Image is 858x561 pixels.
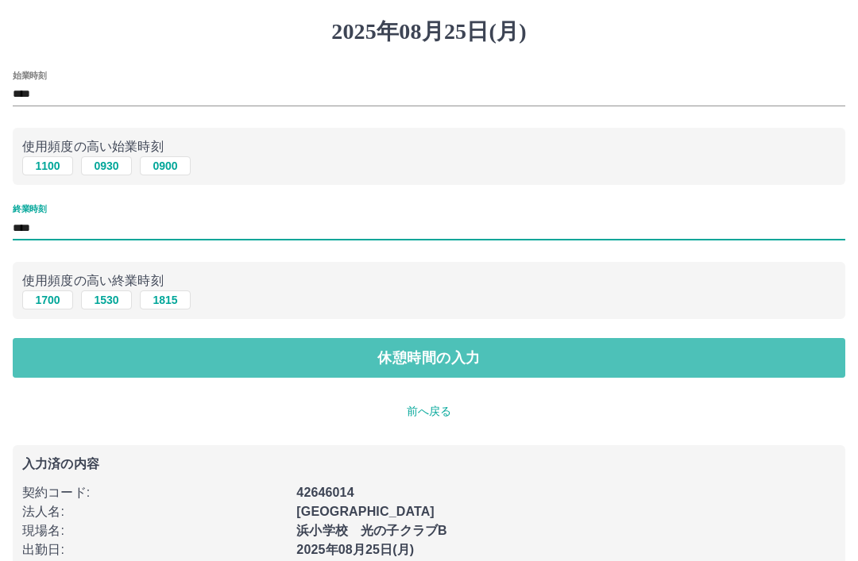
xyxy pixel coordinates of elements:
button: 1100 [22,156,73,175]
b: [GEOGRAPHIC_DATA] [296,505,435,518]
p: 法人名 : [22,502,287,521]
b: 42646014 [296,486,354,499]
p: 使用頻度の高い始業時刻 [22,137,836,156]
button: 休憩時間の入力 [13,338,845,378]
p: 入力済の内容 [22,458,836,471]
button: 1700 [22,290,73,309]
p: 前へ戻る [13,403,845,420]
p: 出勤日 : [22,540,287,559]
b: 浜小学校 光の子クラブB [296,524,446,537]
p: 使用頻度の高い終業時刻 [22,271,836,290]
button: 1530 [81,290,132,309]
label: 始業時刻 [13,69,46,81]
button: 1815 [140,290,191,309]
label: 終業時刻 [13,203,46,215]
button: 0930 [81,156,132,175]
p: 契約コード : [22,483,287,502]
b: 2025年08月25日(月) [296,543,414,556]
button: 0900 [140,156,191,175]
h1: 2025年08月25日(月) [13,18,845,45]
p: 現場名 : [22,521,287,540]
